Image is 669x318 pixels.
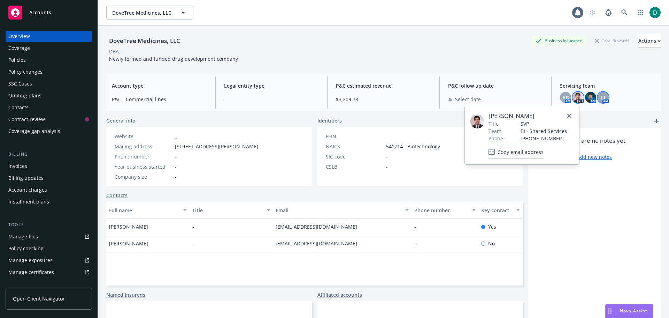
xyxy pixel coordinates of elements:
div: Contacts [8,102,29,113]
div: FEIN [326,133,383,140]
div: Invoices [8,161,27,172]
div: Tools [6,221,92,228]
img: photo [649,7,661,18]
a: Switch app [633,6,647,20]
a: - [175,133,177,140]
span: Title [489,120,499,127]
span: - [175,153,177,160]
span: - [192,223,194,230]
span: Accounts [29,10,51,15]
div: Manage exposures [8,255,53,266]
a: Policy changes [6,66,92,77]
a: Named insureds [106,291,145,298]
img: photo [572,92,584,103]
span: 541714 - Biotechnology [386,143,440,150]
span: - [175,163,177,170]
button: Copy email address [489,145,544,159]
a: Installment plans [6,196,92,207]
div: Key contact [481,207,512,214]
span: Yes [488,223,496,230]
a: close [565,112,574,120]
a: Add new notes [577,153,612,161]
a: SSC Cases [6,78,92,89]
div: DoveTree Medicines, LLC [106,36,183,45]
div: Billing [6,151,92,158]
a: Billing updates [6,172,92,184]
a: Invoices [6,161,92,172]
div: Total Rewards [591,36,633,45]
span: Identifiers [317,117,342,124]
div: Policies [8,54,26,66]
div: Overview [8,31,30,42]
span: DoveTree Medicines, LLC [112,9,172,16]
span: There are no notes yet [564,136,625,145]
a: Manage claims [6,279,92,290]
button: Full name [106,202,190,219]
span: - [175,173,177,180]
span: - [386,163,388,170]
a: [EMAIL_ADDRESS][DOMAIN_NAME] [276,223,363,230]
a: Report a Bug [601,6,615,20]
span: [PERSON_NAME] [489,112,567,120]
div: Coverage [8,43,30,54]
img: employee photo [470,114,484,128]
span: BI - Shared Services [521,127,567,135]
span: Select date [455,96,481,103]
span: P&C estimated revenue [336,82,431,89]
div: Policy changes [8,66,43,77]
div: DBA: - [109,48,122,55]
div: Actions [638,34,661,47]
a: Coverage gap analysis [6,126,92,137]
div: Account charges [8,184,47,195]
span: General info [106,117,136,124]
span: Account type [112,82,207,89]
a: - [414,223,422,230]
a: Policies [6,54,92,66]
a: Contacts [106,192,128,199]
div: SIC code [326,153,383,160]
div: Installment plans [8,196,49,207]
span: [PERSON_NAME] [109,240,148,247]
a: Search [617,6,631,20]
a: Manage files [6,231,92,242]
div: Full name [109,207,179,214]
a: Quoting plans [6,90,92,101]
button: Phone number [412,202,478,219]
button: Nova Assist [605,304,653,318]
span: [PERSON_NAME] [109,223,148,230]
span: Phone [489,135,503,142]
a: Manage exposures [6,255,92,266]
a: Manage certificates [6,267,92,278]
a: Contract review [6,114,92,125]
span: [PHONE_NUMBER] [521,135,567,142]
a: Account charges [6,184,92,195]
span: Legal entity type [224,82,319,89]
button: Email [273,202,412,219]
div: Manage certificates [8,267,54,278]
div: Manage claims [8,279,44,290]
span: Nova Assist [620,308,647,314]
span: - [386,153,388,160]
a: Accounts [6,3,92,22]
span: [STREET_ADDRESS][PERSON_NAME] [175,143,258,150]
a: Contacts [6,102,92,113]
span: - [192,240,194,247]
span: AG [562,94,569,101]
div: Policy checking [8,243,44,254]
button: Actions [638,34,661,48]
span: - [224,96,319,103]
span: Team [489,127,501,135]
span: Copy email address [498,148,544,156]
div: Billing updates [8,172,44,184]
a: Coverage [6,43,92,54]
div: Mailing address [115,143,172,150]
div: Contract review [8,114,45,125]
span: SVP [521,120,567,127]
div: Year business started [115,163,172,170]
span: Open Client Navigator [13,295,65,302]
span: Newly formed and funded drug development company [109,56,238,62]
span: No [488,240,495,247]
a: Overview [6,31,92,42]
img: photo [585,92,596,103]
div: Coverage gap analysis [8,126,60,137]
